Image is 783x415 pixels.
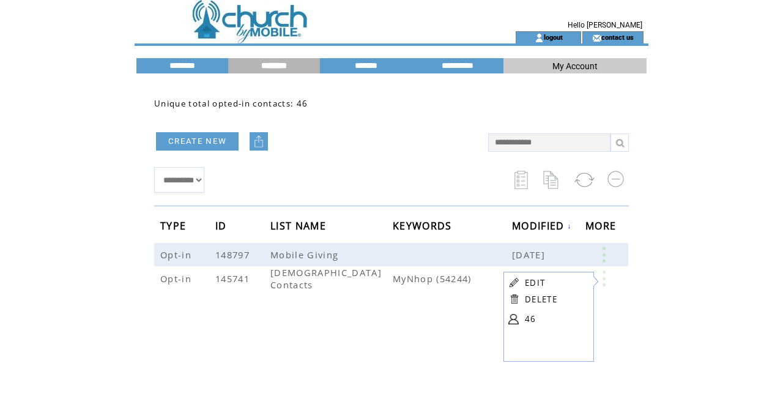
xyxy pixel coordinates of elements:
[525,310,586,328] a: 46
[525,294,557,305] a: DELETE
[154,98,308,109] span: Unique total opted-in contacts: 46
[253,135,265,148] img: upload.png
[512,249,548,261] span: [DATE]
[160,272,195,285] span: Opt-in
[215,272,253,285] span: 145741
[270,266,382,291] span: [DEMOGRAPHIC_DATA] Contacts
[512,216,568,239] span: MODIFIED
[270,249,341,261] span: Mobile Giving
[601,33,634,41] a: contact us
[160,216,189,239] span: TYPE
[215,222,230,229] a: ID
[568,21,642,29] span: Hello [PERSON_NAME]
[160,249,195,261] span: Opt-in
[525,277,545,288] a: EDIT
[393,222,455,229] a: KEYWORDS
[512,222,572,230] a: MODIFIED↓
[393,216,455,239] span: KEYWORDS
[270,216,329,239] span: LIST NAME
[552,61,598,71] span: My Account
[585,216,619,239] span: MORE
[592,33,601,43] img: contact_us_icon.gif
[160,222,189,229] a: TYPE
[156,132,239,151] a: CREATE NEW
[393,272,512,285] span: MyNhop (54244)
[215,249,253,261] span: 148797
[535,33,544,43] img: account_icon.gif
[270,222,329,229] a: LIST NAME
[215,216,230,239] span: ID
[544,33,563,41] a: logout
